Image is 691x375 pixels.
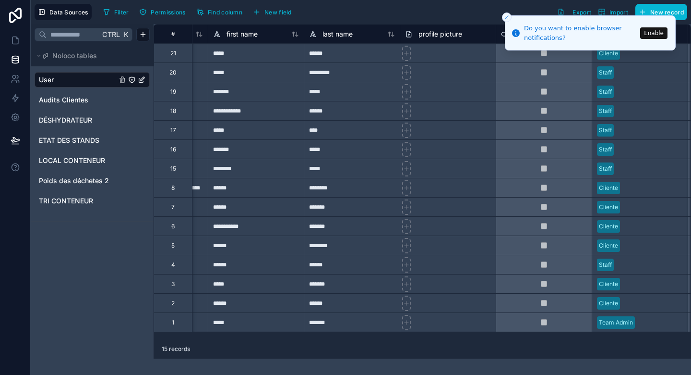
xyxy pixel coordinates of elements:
div: 4 [171,261,175,269]
button: Filter [99,5,132,19]
div: Poids des déchetes 2 [35,173,150,188]
span: ETAT DES STANDS [39,136,99,145]
div: Cliente [599,299,618,308]
div: User [35,72,150,87]
button: Noloco tables [35,49,144,62]
span: New field [264,9,292,16]
div: # [161,30,185,37]
a: Audits Clientes [39,95,117,105]
button: Close toast [502,12,512,22]
div: DÉSHYDRATEUR [35,112,150,128]
div: Cliente [599,241,618,250]
div: TRI CONTENEUR [35,193,150,209]
div: 7 [171,203,175,211]
span: TRI CONTENEUR [39,196,93,206]
span: last name [322,29,353,39]
div: 19 [170,88,176,96]
button: New record [635,4,687,20]
a: Permissions [136,5,192,19]
button: Find column [193,5,246,19]
div: 1 [172,319,174,326]
div: Do you want to enable browser notifications? [524,24,637,42]
div: LOCAL CONTENEUR [35,153,150,168]
div: Staff [599,145,612,154]
div: 2 [171,300,175,307]
div: Cliente [599,203,618,212]
div: 20 [169,69,177,76]
button: Import [595,4,631,20]
span: 15 records [162,345,190,353]
span: LOCAL CONTENEUR [39,156,105,165]
div: Team Admin [599,318,633,327]
div: 6 [171,223,175,230]
div: 17 [170,126,176,134]
div: Cliente [599,49,618,58]
span: Audits Clientes [39,95,88,105]
div: 15 [170,165,176,173]
div: Staff [599,87,612,96]
button: Enable [640,27,667,39]
div: 8 [171,184,175,192]
a: TRI CONTENEUR [39,196,117,206]
span: Permissions [151,9,185,16]
span: DÉSHYDRATEUR [39,115,92,125]
button: New field [250,5,295,19]
span: K [122,31,129,38]
button: Permissions [136,5,189,19]
div: Staff [599,126,612,135]
div: Staff [599,164,612,173]
div: 16 [170,146,176,153]
button: Export [554,4,595,20]
button: Data Sources [35,4,92,20]
span: Poids des déchetes 2 [39,176,109,186]
div: ETAT DES STANDS [35,133,150,148]
div: Staff [599,107,612,115]
div: Cliente [599,222,618,231]
div: Staff [599,68,612,77]
a: New record [631,4,687,20]
div: Audits Clientes [35,92,150,108]
a: LOCAL CONTENEUR [39,156,117,165]
div: 18 [170,107,176,115]
a: DÉSHYDRATEUR [39,115,117,125]
div: 3 [171,280,175,288]
span: Filter [114,9,129,16]
span: Ctrl [101,28,121,40]
a: User [39,75,117,85]
div: Cliente [599,280,618,288]
a: Poids des déchetes 2 [39,176,117,186]
span: profile picture [418,29,462,39]
div: Staff [599,261,612,269]
div: Cliente [599,184,618,192]
span: User [39,75,54,85]
span: Noloco tables [52,51,97,61]
div: 21 [170,50,176,57]
span: first name [226,29,258,39]
span: Data Sources [49,9,88,16]
div: 5 [171,242,175,250]
span: Find column [208,9,242,16]
a: ETAT DES STANDS [39,136,117,145]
